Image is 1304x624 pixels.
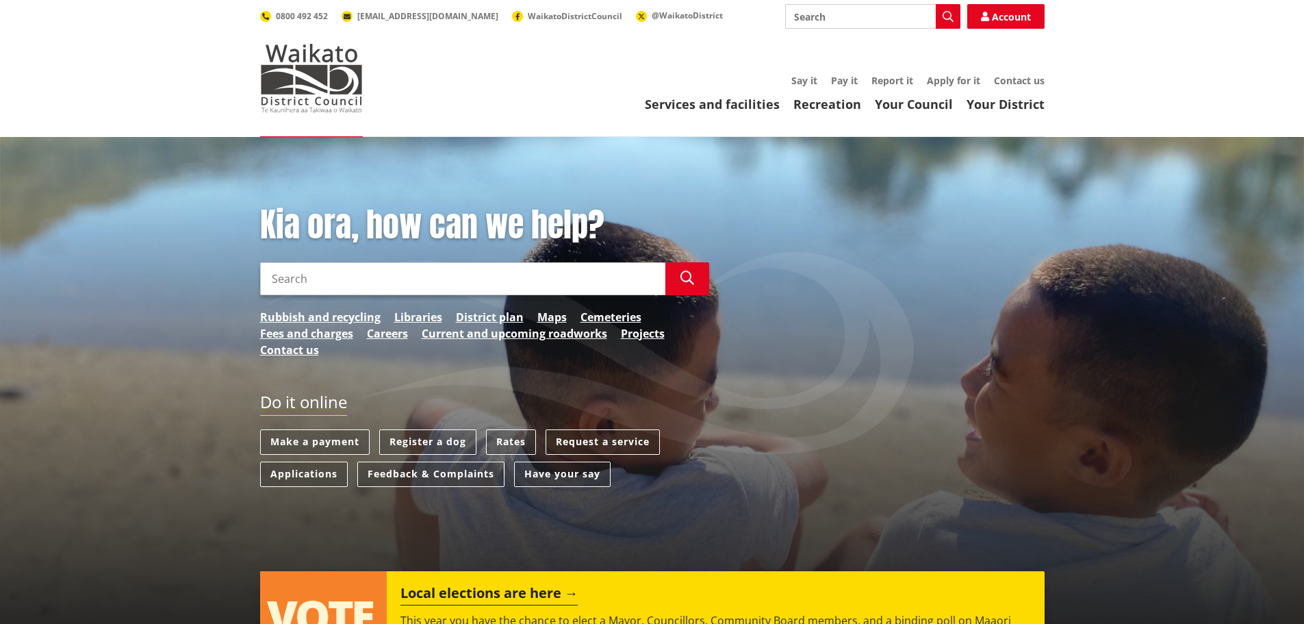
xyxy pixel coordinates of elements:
[645,96,780,112] a: Services and facilities
[927,74,980,87] a: Apply for it
[367,325,408,342] a: Careers
[260,325,353,342] a: Fees and charges
[276,10,328,22] span: 0800 492 452
[621,325,665,342] a: Projects
[831,74,858,87] a: Pay it
[260,462,348,487] a: Applications
[260,205,709,245] h1: Kia ora, how can we help?
[793,96,861,112] a: Recreation
[394,309,442,325] a: Libraries
[357,462,504,487] a: Feedback & Complaints
[791,74,817,87] a: Say it
[652,10,723,21] span: @WaikatoDistrict
[260,429,370,455] a: Make a payment
[875,96,953,112] a: Your Council
[400,585,578,606] h2: Local elections are here
[514,462,611,487] a: Have your say
[342,10,498,22] a: [EMAIL_ADDRESS][DOMAIN_NAME]
[260,309,381,325] a: Rubbish and recycling
[528,10,622,22] span: WaikatoDistrictCouncil
[456,309,524,325] a: District plan
[546,429,660,455] a: Request a service
[260,44,363,112] img: Waikato District Council - Te Kaunihera aa Takiwaa o Waikato
[537,309,567,325] a: Maps
[967,96,1045,112] a: Your District
[512,10,622,22] a: WaikatoDistrictCouncil
[967,4,1045,29] a: Account
[379,429,476,455] a: Register a dog
[260,10,328,22] a: 0800 492 452
[260,262,665,295] input: Search input
[994,74,1045,87] a: Contact us
[260,342,319,358] a: Contact us
[871,74,913,87] a: Report it
[486,429,536,455] a: Rates
[357,10,498,22] span: [EMAIL_ADDRESS][DOMAIN_NAME]
[260,392,347,416] h2: Do it online
[785,4,960,29] input: Search input
[422,325,607,342] a: Current and upcoming roadworks
[580,309,641,325] a: Cemeteries
[636,10,723,21] a: @WaikatoDistrict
